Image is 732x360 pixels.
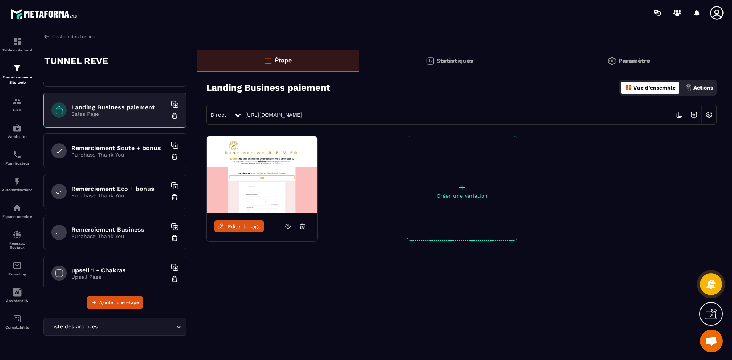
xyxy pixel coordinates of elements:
[43,318,186,336] div: Search for option
[13,203,22,213] img: automations
[99,299,139,306] span: Ajouter une étape
[13,123,22,133] img: automations
[13,177,22,186] img: automations
[43,33,96,40] a: Gestion des tunnels
[171,194,178,201] img: trash
[171,153,178,160] img: trash
[407,182,517,193] p: +
[71,185,167,192] h6: Remerciement Eco + bonus
[13,64,22,73] img: formation
[43,33,50,40] img: arrow
[44,53,108,69] p: TUNNEL REVE
[693,85,713,91] p: Actions
[71,192,167,198] p: Purchase Thank You
[171,275,178,283] img: trash
[2,91,32,118] a: formationformationCRM
[2,161,32,165] p: Planificateur
[71,104,167,111] h6: Landing Business paiement
[702,107,716,122] img: setting-w.858f3a88.svg
[48,323,99,331] span: Liste des archives
[2,48,32,52] p: Tableau de bord
[2,171,32,198] a: automationsautomationsAutomatisations
[2,299,32,303] p: Assistant IA
[171,112,178,120] img: trash
[2,188,32,192] p: Automatisations
[71,152,167,158] p: Purchase Thank You
[2,214,32,219] p: Espace membre
[263,56,273,65] img: bars-o.4a397970.svg
[13,230,22,239] img: social-network
[71,267,167,274] h6: upsell 1 - Chakras
[71,144,167,152] h6: Remerciement Soute + bonus
[71,111,167,117] p: Sales Page
[274,57,292,64] p: Étape
[2,198,32,224] a: automationsautomationsEspace membre
[228,224,261,229] span: Éditer la page
[13,97,22,106] img: formation
[2,282,32,309] a: Assistant IA
[214,220,264,232] a: Éditer la page
[245,112,302,118] a: [URL][DOMAIN_NAME]
[700,330,723,352] div: Ouvrir le chat
[2,118,32,144] a: automationsautomationsWebinaire
[607,56,616,66] img: setting-gr.5f69749f.svg
[13,150,22,159] img: scheduler
[13,37,22,46] img: formation
[425,56,435,66] img: stats.20deebd0.svg
[99,323,174,331] input: Search for option
[13,314,22,323] img: accountant
[71,274,167,280] p: Upsell Page
[71,226,167,233] h6: Remerciement Business
[210,112,226,118] span: Direct
[685,84,692,91] img: actions.d6e523a2.png
[2,108,32,112] p: CRM
[13,261,22,270] img: email
[2,224,32,255] a: social-networksocial-networkRéseaux Sociaux
[2,325,32,330] p: Comptabilité
[206,82,330,93] h3: Landing Business paiement
[2,58,32,91] a: formationformationTunnel de vente Site web
[207,136,317,213] img: image
[633,85,676,91] p: Vue d'ensemble
[407,193,517,199] p: Créer une variation
[2,272,32,276] p: E-mailing
[171,234,178,242] img: trash
[625,84,632,91] img: dashboard-orange.40269519.svg
[87,296,143,309] button: Ajouter une étape
[437,57,474,64] p: Statistiques
[2,255,32,282] a: emailemailE-mailing
[2,134,32,139] p: Webinaire
[2,75,32,85] p: Tunnel de vente Site web
[71,233,167,239] p: Purchase Thank You
[11,7,79,21] img: logo
[2,31,32,58] a: formationformationTableau de bord
[2,144,32,171] a: schedulerschedulerPlanificateur
[2,241,32,250] p: Réseaux Sociaux
[687,107,701,122] img: arrow-next.bcc2205e.svg
[2,309,32,335] a: accountantaccountantComptabilité
[618,57,650,64] p: Paramètre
